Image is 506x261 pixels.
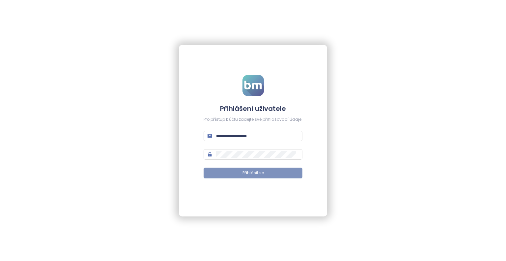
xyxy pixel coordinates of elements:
div: Pro přístup k účtu zadejte své přihlašovací údaje. [204,116,302,123]
span: Přihlásit se [242,170,264,176]
span: lock [208,152,212,157]
span: mail [208,134,212,138]
button: Přihlásit se [204,168,302,178]
h4: Přihlášení uživatele [204,104,302,113]
img: logo [242,75,264,96]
